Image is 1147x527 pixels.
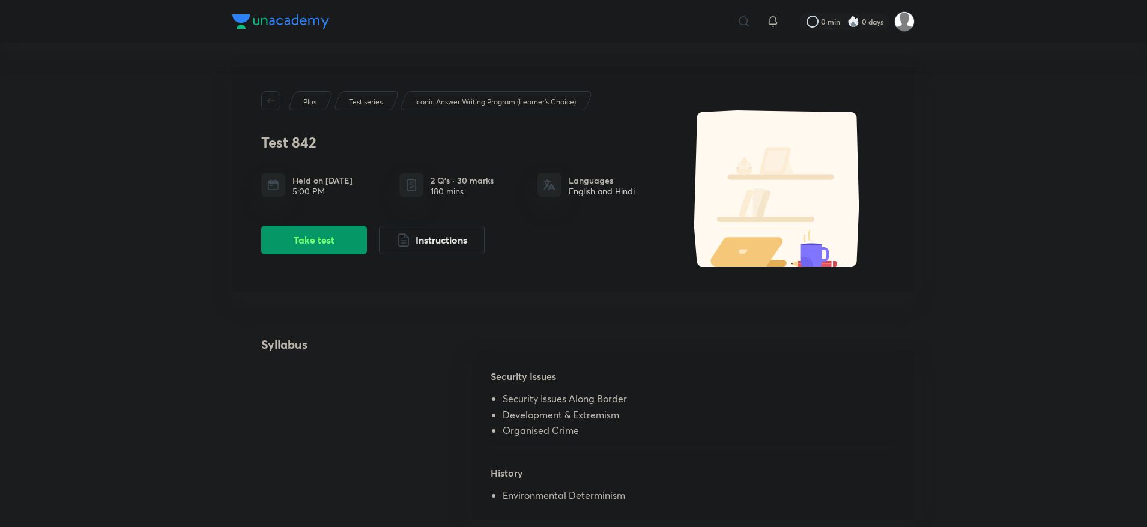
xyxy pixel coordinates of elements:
[349,97,383,107] p: Test series
[261,134,664,151] h3: Test 842
[894,11,915,32] img: Alan Pail.M
[670,110,886,267] img: default
[569,174,635,187] h6: Languages
[543,179,555,191] img: languages
[569,187,635,196] div: English and Hindi
[379,226,485,254] button: Instructions
[301,97,319,107] a: Plus
[503,490,895,505] li: Environmental Determinism
[396,233,411,247] img: instruction
[431,174,494,187] h6: 2 Q’s · 30 marks
[431,187,494,196] div: 180 mins
[404,178,419,193] img: quiz info
[261,226,367,254] button: Take test
[347,97,385,107] a: Test series
[267,179,279,191] img: timing
[503,393,895,409] li: Security Issues Along Border
[847,16,859,28] img: streak
[413,97,578,107] a: Iconic Answer Writing Program (Learner's Choice)
[503,409,895,425] li: Development & Extremism
[232,14,329,29] img: Company Logo
[303,97,316,107] p: Plus
[503,425,895,441] li: Organised Crime
[292,187,353,196] div: 5:00 PM
[491,466,895,490] h5: History
[292,174,353,187] h6: Held on [DATE]
[491,369,895,393] h5: Security Issues
[415,97,576,107] p: Iconic Answer Writing Program (Learner's Choice)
